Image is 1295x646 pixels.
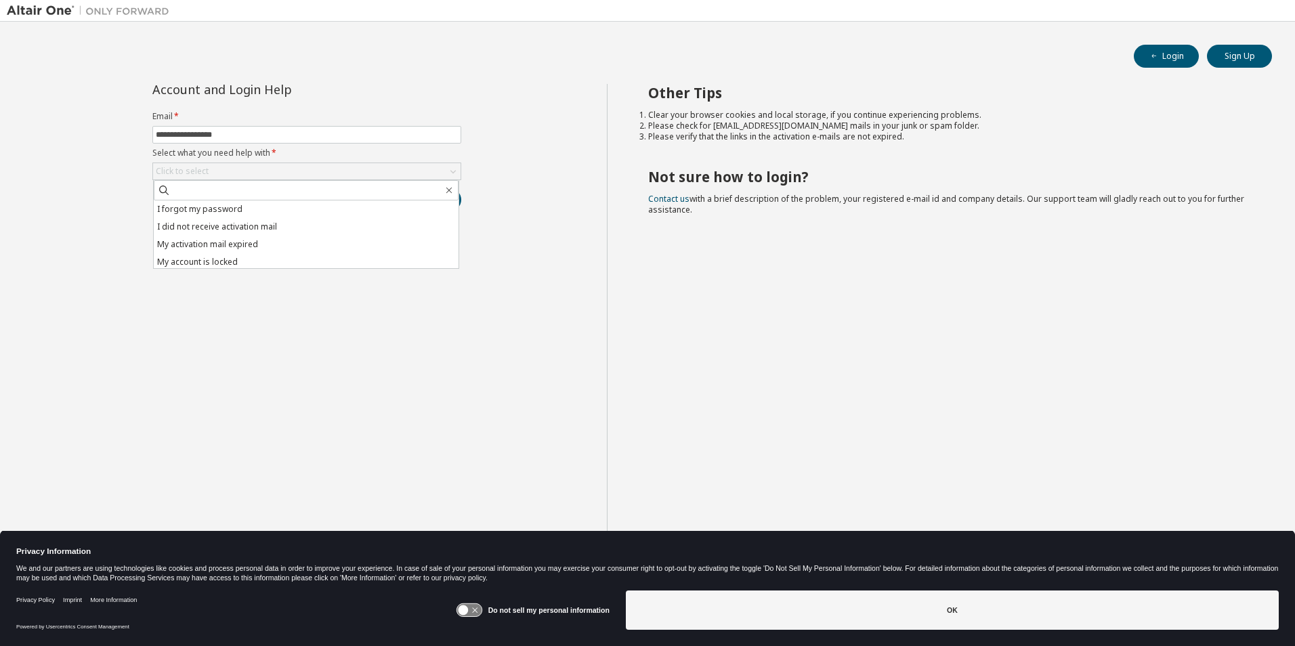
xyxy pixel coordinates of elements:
button: Sign Up [1207,45,1272,68]
li: Please check for [EMAIL_ADDRESS][DOMAIN_NAME] mails in your junk or spam folder. [648,121,1248,131]
h2: Not sure how to login? [648,168,1248,186]
div: Click to select [156,166,209,177]
li: I forgot my password [154,200,459,218]
li: Please verify that the links in the activation e-mails are not expired. [648,131,1248,142]
button: Login [1134,45,1199,68]
a: Contact us [648,193,689,204]
label: Select what you need help with [152,148,461,158]
div: Account and Login Help [152,84,400,95]
span: with a brief description of the problem, your registered e-mail id and company details. Our suppo... [648,193,1244,215]
h2: Other Tips [648,84,1248,102]
div: Click to select [153,163,461,179]
img: Altair One [7,4,176,18]
label: Email [152,111,461,122]
li: Clear your browser cookies and local storage, if you continue experiencing problems. [648,110,1248,121]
